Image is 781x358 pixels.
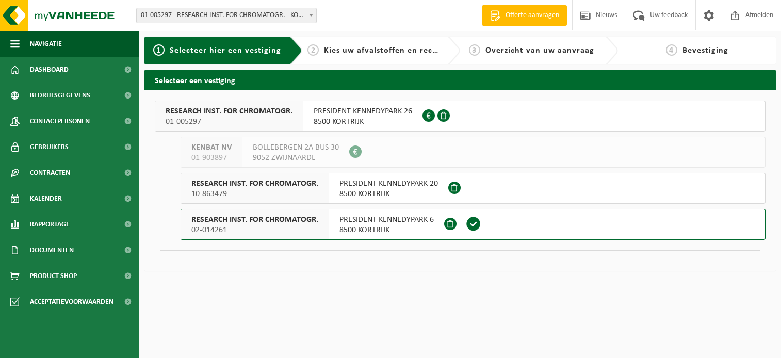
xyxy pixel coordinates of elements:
[30,160,70,186] span: Contracten
[324,46,466,55] span: Kies uw afvalstoffen en recipiënten
[30,108,90,134] span: Contactpersonen
[144,70,776,90] h2: Selecteer een vestiging
[191,189,318,199] span: 10-863479
[339,189,438,199] span: 8500 KORTRIJK
[155,101,766,132] button: RESEARCH INST. FOR CHROMATOGR. 01-005297 PRESIDENT KENNEDYPARK 268500 KORTRIJK
[30,211,70,237] span: Rapportage
[30,186,62,211] span: Kalender
[682,46,728,55] span: Bevestiging
[314,106,412,117] span: PRESIDENT KENNEDYPARK 26
[166,106,292,117] span: RESEARCH INST. FOR CHROMATOGR.
[30,263,77,289] span: Product Shop
[191,142,232,153] span: KENBAT NV
[30,57,69,83] span: Dashboard
[153,44,165,56] span: 1
[191,178,318,189] span: RESEARCH INST. FOR CHROMATOGR.
[253,153,339,163] span: 9052 ZWIJNAARDE
[137,8,316,23] span: 01-005297 - RESEARCH INST. FOR CHROMATOGR. - KORTRIJK
[339,225,434,235] span: 8500 KORTRIJK
[339,178,438,189] span: PRESIDENT KENNEDYPARK 20
[181,209,766,240] button: RESEARCH INST. FOR CHROMATOGR. 02-014261 PRESIDENT KENNEDYPARK 68500 KORTRIJK
[485,46,594,55] span: Overzicht van uw aanvraag
[482,5,567,26] a: Offerte aanvragen
[191,215,318,225] span: RESEARCH INST. FOR CHROMATOGR.
[166,117,292,127] span: 01-005297
[30,134,69,160] span: Gebruikers
[339,215,434,225] span: PRESIDENT KENNEDYPARK 6
[307,44,319,56] span: 2
[314,117,412,127] span: 8500 KORTRIJK
[136,8,317,23] span: 01-005297 - RESEARCH INST. FOR CHROMATOGR. - KORTRIJK
[170,46,281,55] span: Selecteer hier een vestiging
[666,44,677,56] span: 4
[30,31,62,57] span: Navigatie
[503,10,562,21] span: Offerte aanvragen
[191,225,318,235] span: 02-014261
[469,44,480,56] span: 3
[30,289,113,315] span: Acceptatievoorwaarden
[30,83,90,108] span: Bedrijfsgegevens
[30,237,74,263] span: Documenten
[191,153,232,163] span: 01-903897
[253,142,339,153] span: BOLLEBERGEN 2A BUS 30
[181,173,766,204] button: RESEARCH INST. FOR CHROMATOGR. 10-863479 PRESIDENT KENNEDYPARK 208500 KORTRIJK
